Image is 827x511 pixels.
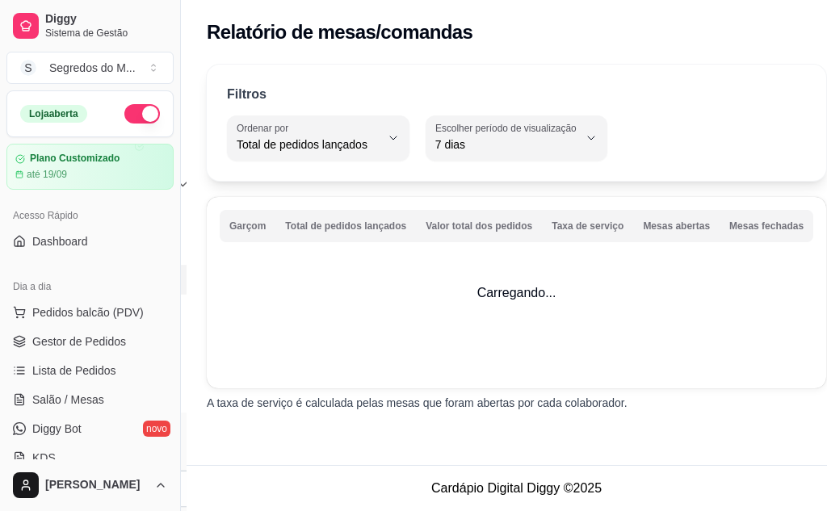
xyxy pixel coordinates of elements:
[20,60,36,76] span: S
[30,153,120,165] article: Plano Customizado
[6,329,174,354] a: Gestor de Pedidos
[20,105,87,123] div: Loja aberta
[27,168,67,181] article: até 19/09
[237,136,380,153] span: Total de pedidos lançados
[6,228,174,254] a: Dashboard
[207,197,826,388] td: Carregando...
[6,52,174,84] button: Select a team
[227,115,409,161] button: Ordenar porTotal de pedidos lançados
[6,299,174,325] button: Pedidos balcão (PDV)
[6,274,174,299] div: Dia a dia
[426,115,608,161] button: Escolher período de visualização7 dias
[32,333,126,350] span: Gestor de Pedidos
[6,203,174,228] div: Acesso Rápido
[207,19,472,45] h2: Relatório de mesas/comandas
[6,6,174,45] a: DiggySistema de Gestão
[32,304,144,320] span: Pedidos balcão (PDV)
[6,445,174,471] a: KDS
[6,416,174,442] a: Diggy Botnovo
[6,144,174,190] a: Plano Customizadoaté 19/09
[32,450,56,466] span: KDS
[227,85,267,104] p: Filtros
[45,478,148,492] span: [PERSON_NAME]
[6,387,174,413] a: Salão / Mesas
[6,466,174,505] button: [PERSON_NAME]
[237,121,294,135] label: Ordenar por
[45,27,167,40] span: Sistema de Gestão
[124,104,160,124] button: Alterar Status
[32,392,104,408] span: Salão / Mesas
[49,60,136,76] div: Segredos do M ...
[435,136,579,153] span: 7 dias
[32,362,116,379] span: Lista de Pedidos
[6,358,174,383] a: Lista de Pedidos
[435,121,581,135] label: Escolher período de visualização
[32,233,88,249] span: Dashboard
[207,395,826,411] p: A taxa de serviço é calculada pelas mesas que foram abertas por cada colaborador.
[32,421,82,437] span: Diggy Bot
[45,12,167,27] span: Diggy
